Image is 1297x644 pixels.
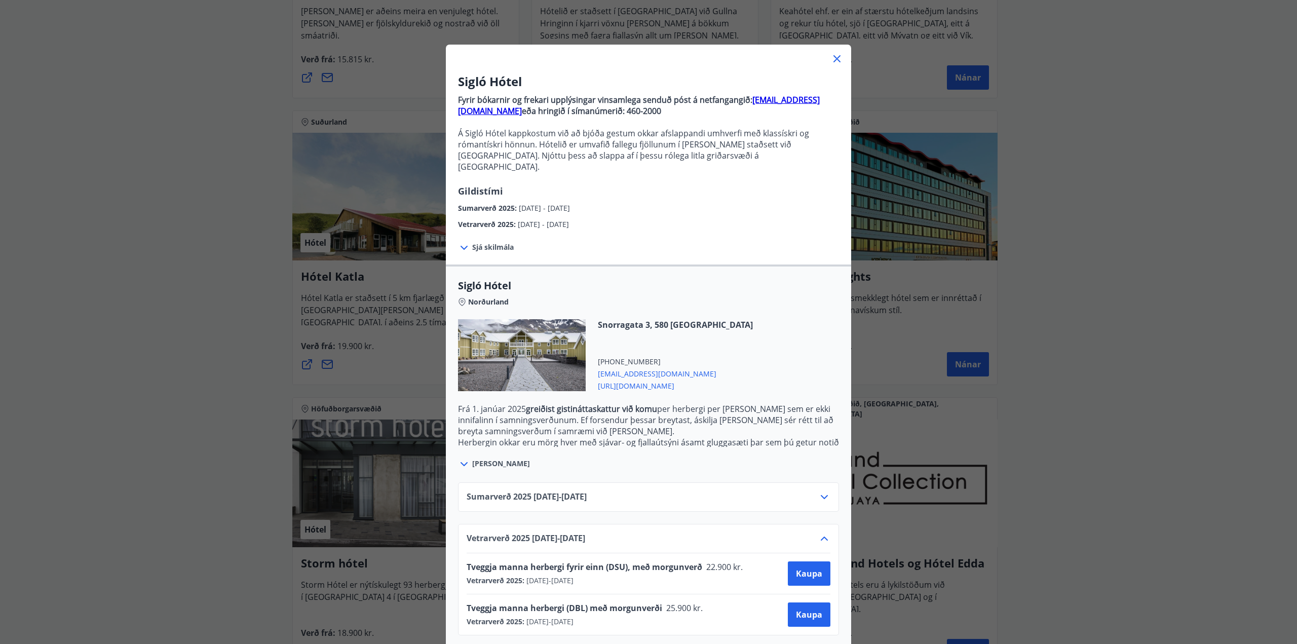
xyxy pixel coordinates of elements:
[467,602,662,614] span: Tveggja manna herbergi (DBL) með morgunverði
[522,105,661,117] strong: eða hringið í símanúmerið: 460-2000
[458,203,519,213] span: Sumarverð 2025 :
[458,94,752,105] strong: Fyrir bókarnir og frekari upplýsingar vinsamlega senduð póst á netfangangið:
[458,128,839,172] p: Á Sigló Hótel kappkostum við að bjóða gestum okkar afslappandi umhverfi með klassískri og rómantí...
[467,561,702,573] span: Tveggja manna herbergi fyrir einn (DSU), með morgunverð
[796,568,822,579] span: Kaupa
[598,367,753,379] span: [EMAIL_ADDRESS][DOMAIN_NAME]
[458,185,503,197] span: Gildistími
[662,602,705,614] span: 25.900 kr.
[468,297,509,307] span: Norðurland
[788,602,830,627] button: Kaupa
[524,576,574,586] span: [DATE] - [DATE]
[598,357,753,367] span: [PHONE_NUMBER]
[458,437,839,470] p: Herbergin okkar eru mörg hver með sjávar- og fjallaútsýni ásamt gluggasæti þar sem þú getur notið...
[702,561,745,573] span: 22.900 kr.
[458,219,518,229] span: Vetrarverð 2025 :
[472,459,530,469] span: [PERSON_NAME]
[472,242,514,252] span: Sjá skilmála
[519,203,570,213] span: [DATE] - [DATE]
[467,533,585,545] span: Vetrarverð 2025 [DATE] - [DATE]
[526,403,657,414] strong: greiðist gistináttaskattur við komu
[524,617,574,627] span: [DATE] - [DATE]
[518,219,569,229] span: [DATE] - [DATE]
[458,403,839,437] p: Frá 1. janúar 2025 per herbergi per [PERSON_NAME] sem er ekki innifalinn í samningsverðunum. Ef f...
[458,73,839,90] h3: Sigló Hótel
[467,617,524,627] span: Vetrarverð 2025 :
[467,491,587,503] span: Sumarverð 2025 [DATE] - [DATE]
[788,561,830,586] button: Kaupa
[467,576,524,586] span: Vetrarverð 2025 :
[598,319,753,330] span: Snorragata 3, 580 [GEOGRAPHIC_DATA]
[458,94,820,117] a: [EMAIL_ADDRESS][DOMAIN_NAME]
[598,379,753,391] span: [URL][DOMAIN_NAME]
[458,279,839,293] span: Sigló Hótel
[796,609,822,620] span: Kaupa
